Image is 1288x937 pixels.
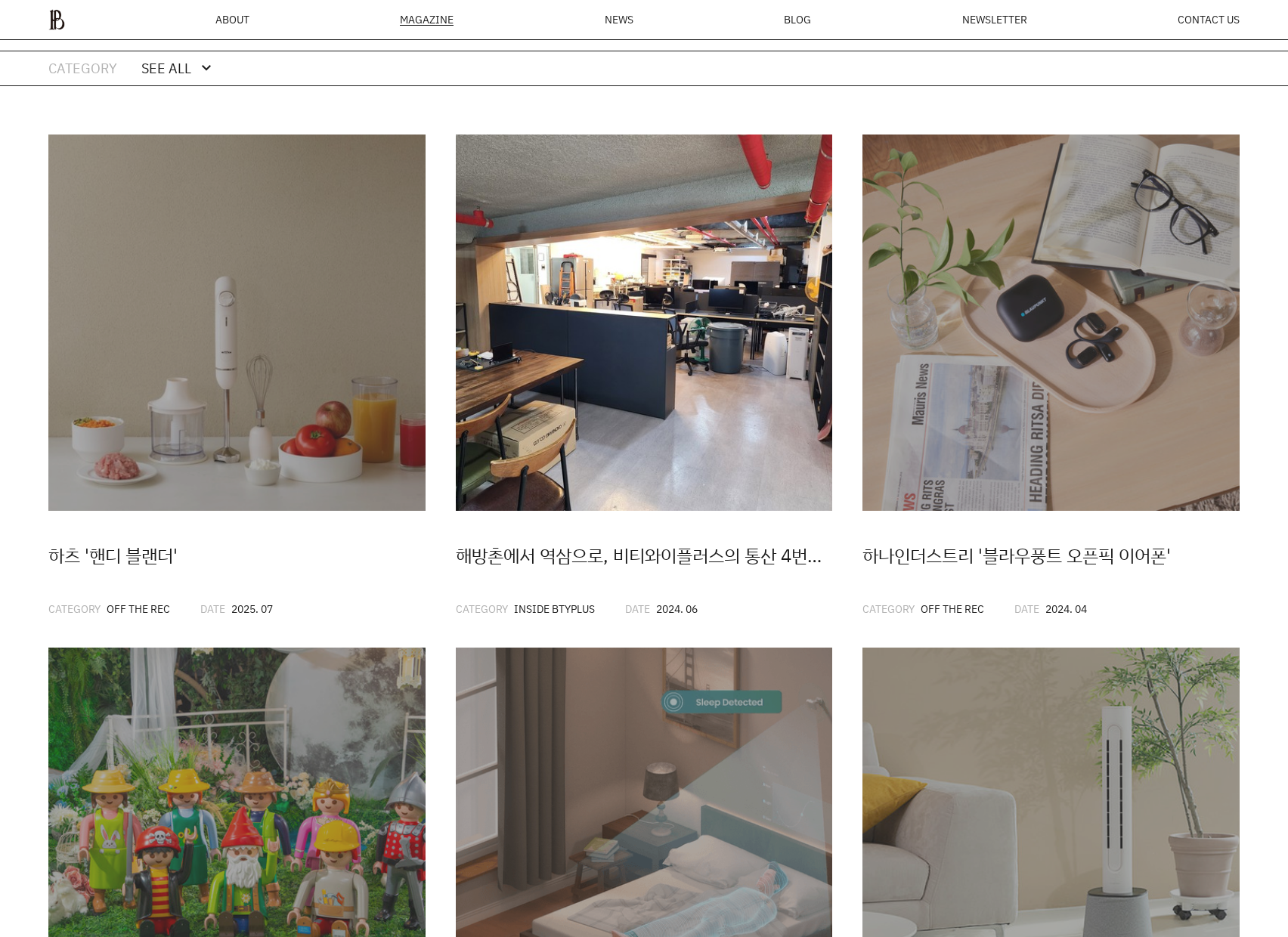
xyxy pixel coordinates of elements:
a: NEWS [605,14,633,25]
a: 하나인더스트리 '블라우풍트 오픈픽 이어폰'CATEGORYOFF THE RECDATE2024. 04 [862,135,1240,617]
div: SEE ALL [141,57,191,79]
img: fa779d81c95e8.jpg [862,135,1240,512]
a: CONTACT US [1178,14,1240,25]
span: CATEGORY [48,601,101,616]
div: 해방촌에서 역삼으로, 비티와이플러스의 통산 4번째 이사 [456,541,833,570]
a: BLOG [784,14,811,25]
span: DATE [1014,601,1039,616]
span: INSIDE BTYPLUS [514,601,595,616]
a: NEWSLETTER [962,14,1027,25]
div: MAGAZINE [400,14,454,26]
span: CATEGORY [862,601,915,616]
span: DATE [200,601,225,616]
span: OFF THE REC [921,601,984,616]
span: 2025. 07 [231,601,273,616]
img: ba379d5522eb3.png [48,9,65,30]
span: 2024. 04 [1045,601,1087,616]
div: 하츠 '핸디 블랜더' [48,541,426,570]
div: 하나인더스트리 '블라우풍트 오픈픽 이어폰' [862,541,1240,570]
span: DATE [625,601,650,616]
div: expand_more [197,59,215,77]
img: 4efdbd42601a5.jpg [48,135,426,512]
img: 63d8324d02e45.jpg [456,135,833,512]
a: 해방촌에서 역삼으로, 비티와이플러스의 통산 4번째 이사CATEGORYINSIDE BTYPLUSDATE2024. 06 [456,135,833,617]
a: ABOUT [215,14,249,25]
span: 2024. 06 [656,601,698,616]
a: 하츠 '핸디 블랜더'CATEGORYOFF THE RECDATE2025. 07 [48,135,426,617]
span: CATEGORY [456,601,508,616]
span: OFF THE REC [107,601,170,616]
